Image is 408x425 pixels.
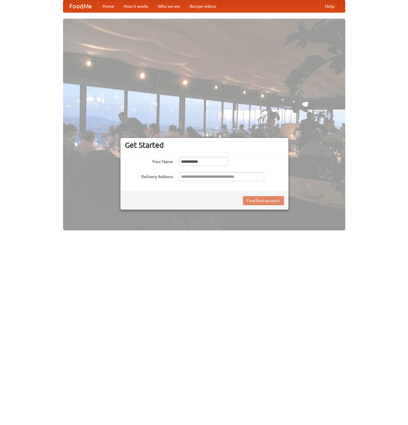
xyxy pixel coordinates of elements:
[125,141,284,150] h3: Get Started
[153,0,185,12] a: Who we are
[320,0,339,12] a: Help
[243,196,284,205] button: Find Restaurants!
[63,0,98,12] a: FoodMe
[185,0,221,12] a: Recipe videos
[119,0,153,12] a: How it works
[125,157,173,165] label: Your Name
[98,0,119,12] a: Home
[125,172,173,180] label: Delivery Address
